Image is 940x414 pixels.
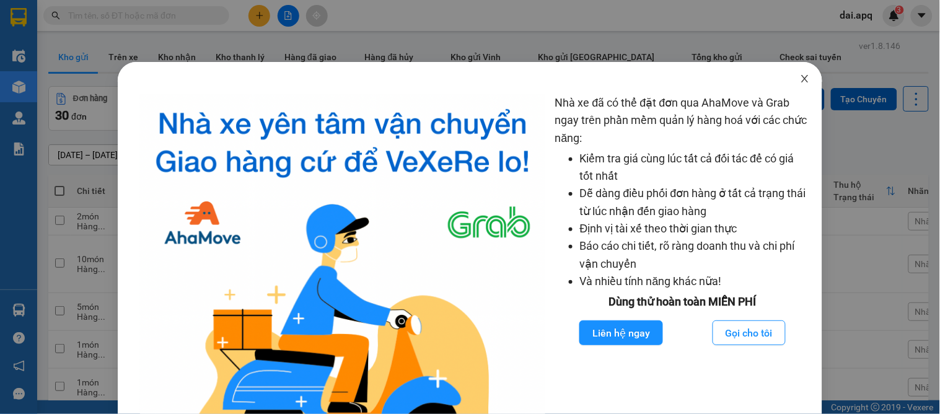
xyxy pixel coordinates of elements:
li: Và nhiều tính năng khác nữa! [580,273,810,290]
span: close [800,74,810,84]
button: Close [788,62,822,97]
li: Định vị tài xế theo thời gian thực [580,220,810,237]
li: Báo cáo chi tiết, rõ ràng doanh thu và chi phí vận chuyển [580,237,810,273]
div: Dùng thử hoàn toàn MIỄN PHÍ [555,293,810,310]
button: Gọi cho tôi [713,320,786,345]
li: Dễ dàng điều phối đơn hàng ở tất cả trạng thái từ lúc nhận đến giao hàng [580,185,810,220]
li: Kiểm tra giá cùng lúc tất cả đối tác để có giá tốt nhất [580,150,810,185]
span: Gọi cho tôi [726,325,773,341]
span: Liên hệ ngay [592,325,650,341]
button: Liên hệ ngay [579,320,663,345]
